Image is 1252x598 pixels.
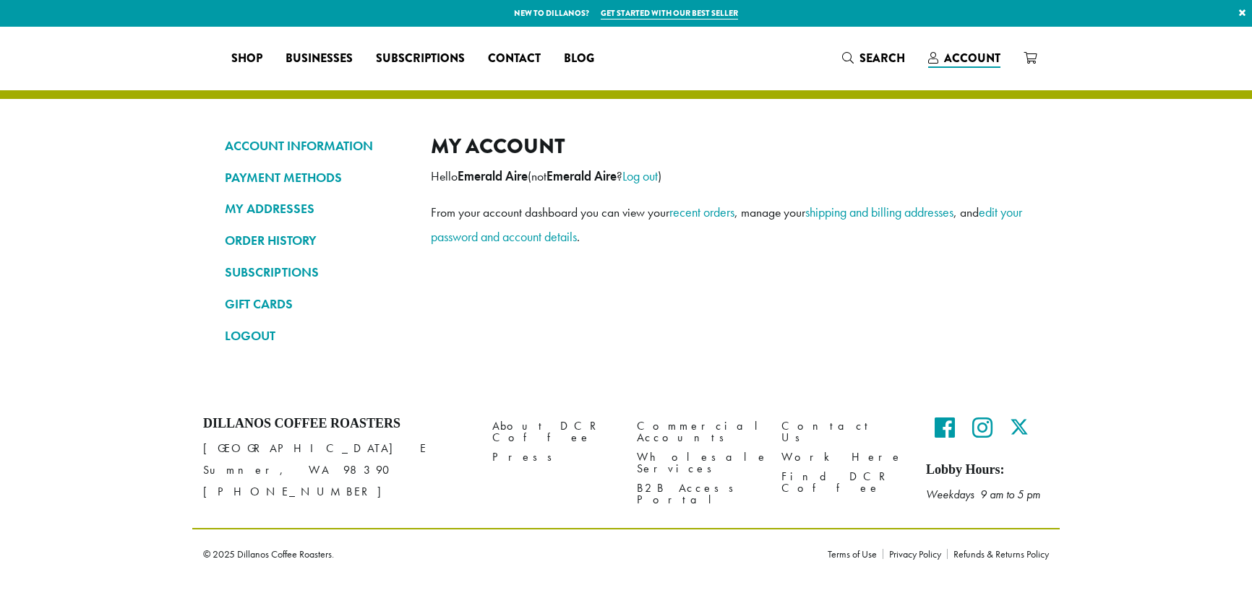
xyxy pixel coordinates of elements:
[859,50,905,66] span: Search
[669,204,734,220] a: recent orders
[492,416,615,447] a: About DCR Coffee
[431,200,1027,249] p: From your account dashboard you can view your , manage your , and .
[637,448,760,479] a: Wholesale Services
[564,50,594,68] span: Blog
[781,467,904,498] a: Find DCR Coffee
[225,134,409,360] nav: Account pages
[231,50,262,68] span: Shop
[376,50,465,68] span: Subscriptions
[225,324,409,348] a: LOGOUT
[828,549,883,559] a: Terms of Use
[203,549,806,559] p: © 2025 Dillanos Coffee Roasters.
[431,164,1027,188] p: Hello (not ? )
[431,134,1027,159] h2: My account
[637,416,760,447] a: Commercial Accounts
[947,549,1049,559] a: Refunds & Returns Policy
[944,50,1000,66] span: Account
[601,7,738,19] a: Get started with our best seller
[203,438,471,503] p: [GEOGRAPHIC_DATA] E Sumner, WA 98390 [PHONE_NUMBER]
[805,204,953,220] a: shipping and billing addresses
[492,448,615,467] a: Press
[203,416,471,432] h4: Dillanos Coffee Roasters
[220,47,274,70] a: Shop
[546,168,617,184] strong: Emerald Aire
[225,292,409,316] a: GIFT CARDS
[622,168,658,184] a: Log out
[883,549,947,559] a: Privacy Policy
[637,479,760,510] a: B2B Access Portal
[781,448,904,467] a: Work Here
[926,487,1040,502] em: Weekdays 9 am to 5 pm
[225,228,409,253] a: ORDER HISTORY
[781,416,904,447] a: Contact Us
[225,260,409,285] a: SUBSCRIPTIONS
[831,46,917,70] a: Search
[458,168,528,184] strong: Emerald Aire
[225,196,409,221] a: MY ADDRESSES
[286,50,353,68] span: Businesses
[488,50,541,68] span: Contact
[926,462,1049,478] h5: Lobby Hours:
[225,165,409,190] a: PAYMENT METHODS
[225,134,409,158] a: ACCOUNT INFORMATION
